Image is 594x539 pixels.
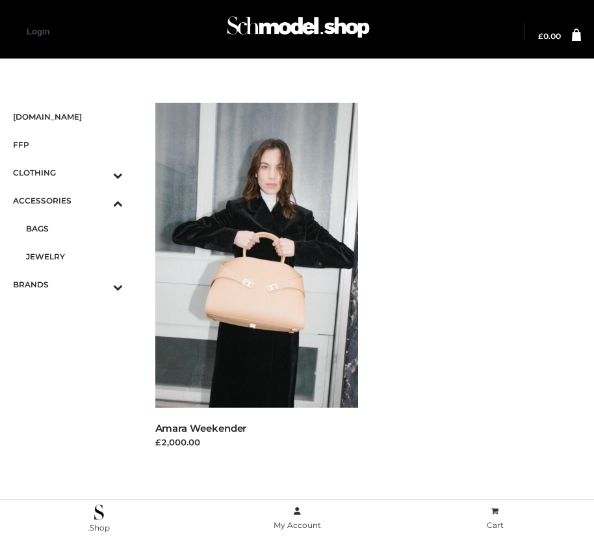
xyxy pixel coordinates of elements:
button: Toggle Submenu [77,187,123,215]
a: BRANDSToggle Submenu [13,270,123,298]
a: JEWELRY [26,243,123,270]
a: £0.00 [538,33,561,40]
a: ACCESSORIESToggle Submenu [13,187,123,215]
a: [DOMAIN_NAME] [13,103,123,131]
span: CLOTHING [13,165,123,180]
bdi: 0.00 [538,31,561,41]
a: My Account [198,504,396,533]
a: Cart [396,504,594,533]
a: Schmodel Admin 964 [221,11,373,53]
span: .Shop [88,523,110,532]
span: Cart [487,520,504,530]
img: Schmodel Admin 964 [224,7,373,53]
a: FFP [13,131,123,159]
span: BAGS [26,221,123,236]
span: BRANDS [13,277,123,292]
a: CLOTHINGToggle Submenu [13,159,123,187]
span: My Account [274,520,321,530]
span: [DOMAIN_NAME] [13,109,123,124]
a: Login [27,27,49,36]
span: ACCESSORIES [13,193,123,208]
span: JEWELRY [26,249,123,264]
a: BAGS [26,215,123,243]
span: £ [538,31,543,41]
button: Toggle Submenu [77,270,123,298]
img: .Shop [94,505,104,520]
button: Toggle Submenu [77,159,123,187]
div: £2,000.00 [155,436,359,449]
span: FFP [13,137,123,152]
a: Amara Weekender [155,422,247,434]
